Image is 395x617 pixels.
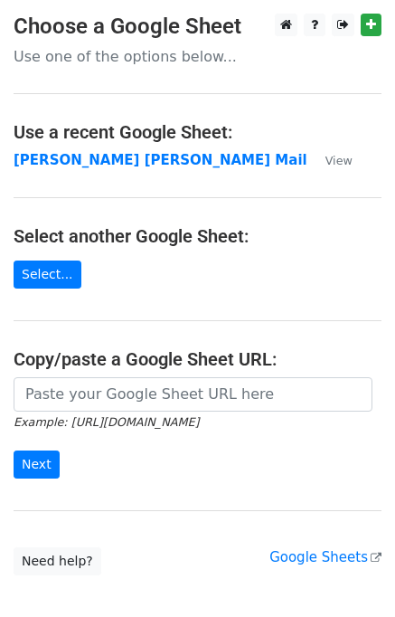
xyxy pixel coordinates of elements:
[14,415,199,429] small: Example: [URL][DOMAIN_NAME]
[14,121,381,143] h4: Use a recent Google Sheet:
[14,47,381,66] p: Use one of the options below...
[14,261,81,289] a: Select...
[14,348,381,370] h4: Copy/paste a Google Sheet URL:
[14,152,307,168] a: [PERSON_NAME] [PERSON_NAME] Mail
[14,451,60,479] input: Next
[307,152,353,168] a: View
[325,154,353,167] small: View
[14,14,381,40] h3: Choose a Google Sheet
[14,225,381,247] h4: Select another Google Sheet:
[14,377,372,412] input: Paste your Google Sheet URL here
[269,549,381,565] a: Google Sheets
[14,547,101,575] a: Need help?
